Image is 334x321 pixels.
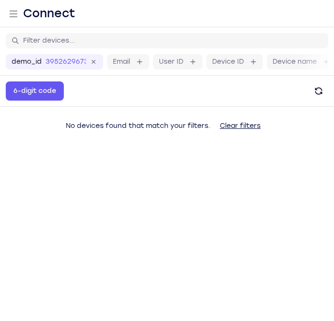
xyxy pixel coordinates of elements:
label: Device name [273,57,317,67]
button: 6-digit code [6,81,64,101]
input: Filter devices... [23,36,322,46]
label: Device ID [212,57,244,67]
button: Refresh [309,81,328,101]
label: User ID [159,57,183,67]
button: Clear filters [212,116,268,136]
h1: Connect [23,6,75,21]
label: Email [113,57,130,67]
label: demo_id [12,57,42,67]
span: No devices found that match your filters. [66,122,210,130]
